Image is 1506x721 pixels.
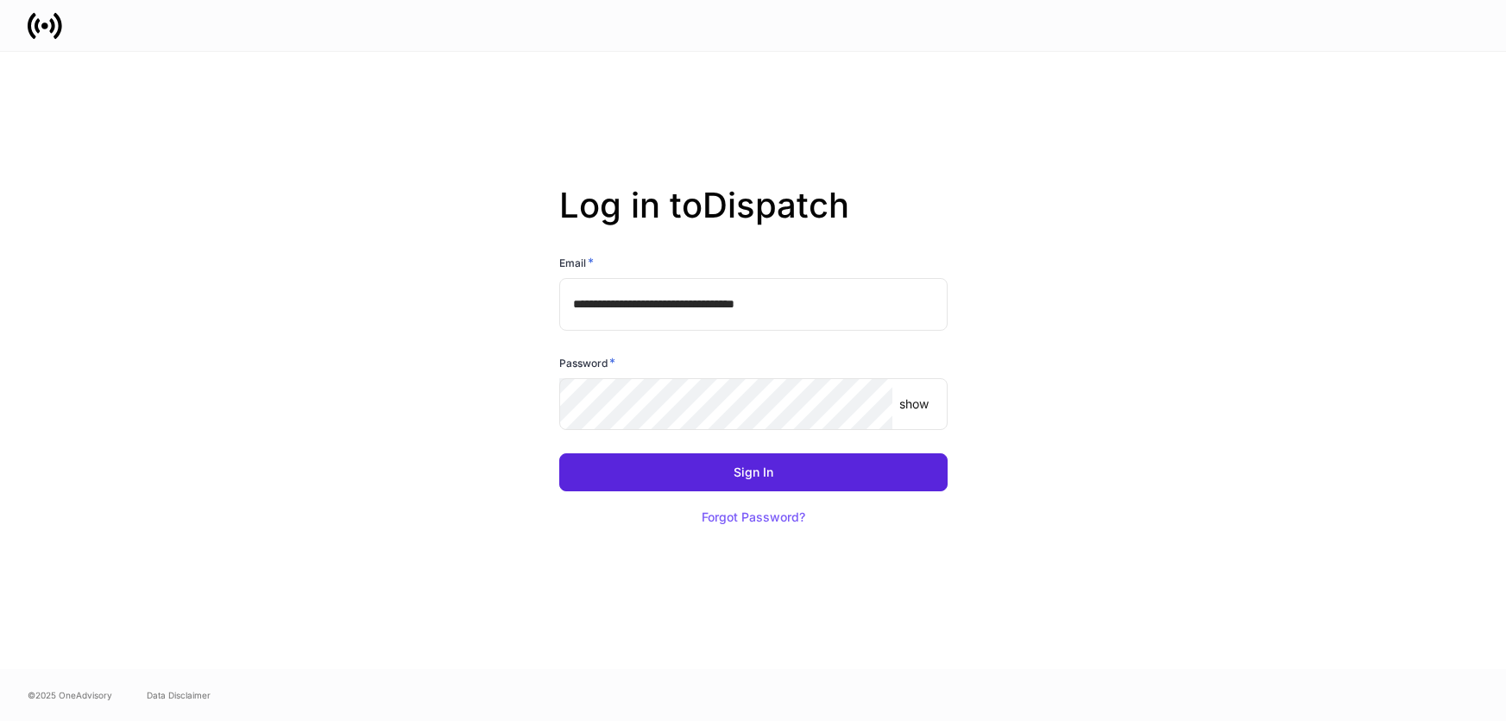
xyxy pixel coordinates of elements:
div: Forgot Password? [702,511,805,523]
button: Sign In [559,453,948,491]
h6: Password [559,354,615,371]
a: Data Disclaimer [147,688,211,702]
h2: Log in to Dispatch [559,185,948,254]
div: Sign In [734,466,773,478]
button: Forgot Password? [680,498,827,536]
span: © 2025 OneAdvisory [28,688,112,702]
h6: Email [559,254,594,271]
p: show [899,395,929,413]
